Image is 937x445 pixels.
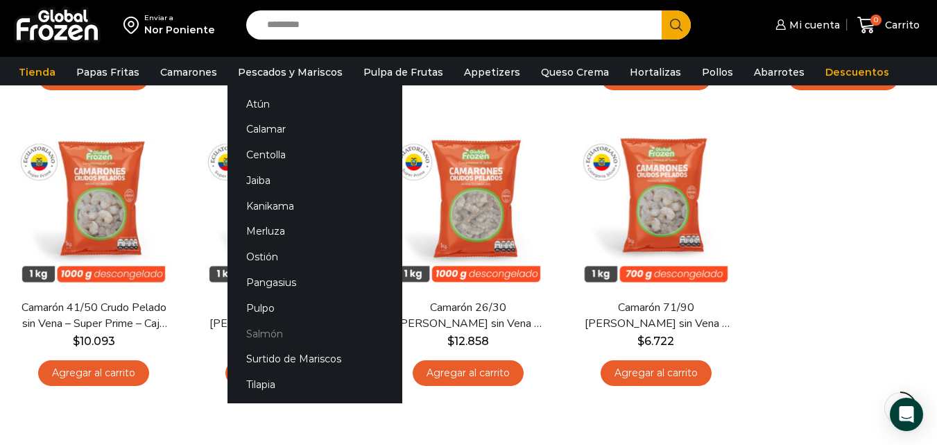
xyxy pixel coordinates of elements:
[662,10,691,40] button: Search button
[227,167,402,193] a: Jaiba
[623,59,688,85] a: Hortalizas
[38,360,149,386] a: Agregar al carrito: “Camarón 41/50 Crudo Pelado sin Vena - Super Prime - Caja 10 kg”
[227,117,402,142] a: Calamar
[695,59,740,85] a: Pollos
[144,13,215,23] div: Enviar a
[227,321,402,346] a: Salmón
[206,300,356,332] a: Camarón 71/90 [PERSON_NAME] sin Vena – Super Prime – Caja 10 kg
[581,300,731,332] a: Camarón 71/90 [PERSON_NAME] sin Vena – Silver – Caja 10 kg
[786,18,840,32] span: Mi cuenta
[870,15,882,26] span: 0
[144,23,215,37] div: Nor Poniente
[818,59,896,85] a: Descuentos
[447,335,489,348] bdi: 12.858
[747,59,811,85] a: Abarrotes
[227,372,402,398] a: Tilapia
[231,59,350,85] a: Pescados y Mariscos
[882,18,920,32] span: Carrito
[356,59,450,85] a: Pulpa de Frutas
[637,335,674,348] bdi: 6.722
[457,59,527,85] a: Appetizers
[123,13,144,37] img: address-field-icon.svg
[73,335,80,348] span: $
[227,244,402,270] a: Ostión
[73,335,115,348] bdi: 10.093
[393,300,543,332] a: Camarón 26/30 [PERSON_NAME] sin Vena – Super Prime – Caja 10 kg
[227,142,402,168] a: Centolla
[447,335,454,348] span: $
[69,59,146,85] a: Papas Fritas
[637,335,644,348] span: $
[227,346,402,372] a: Surtido de Mariscos
[227,91,402,117] a: Atún
[413,360,524,386] a: Agregar al carrito: “Camarón 26/30 Crudo Pelado sin Vena - Super Prime - Caja 10 kg”
[890,398,923,431] div: Open Intercom Messenger
[854,9,923,42] a: 0 Carrito
[153,59,224,85] a: Camarones
[534,59,616,85] a: Queso Crema
[227,219,402,244] a: Merluza
[601,360,712,386] a: Agregar al carrito: “Camarón 71/90 Crudo Pelado sin Vena - Silver - Caja 10 kg”
[225,360,336,386] a: Agregar al carrito: “Camarón 71/90 Crudo Pelado sin Vena - Super Prime - Caja 10 kg”
[227,193,402,219] a: Kanikama
[227,295,402,321] a: Pulpo
[19,300,169,332] a: Camarón 41/50 Crudo Pelado sin Vena – Super Prime – Caja 10 kg
[227,270,402,296] a: Pangasius
[772,11,840,39] a: Mi cuenta
[12,59,62,85] a: Tienda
